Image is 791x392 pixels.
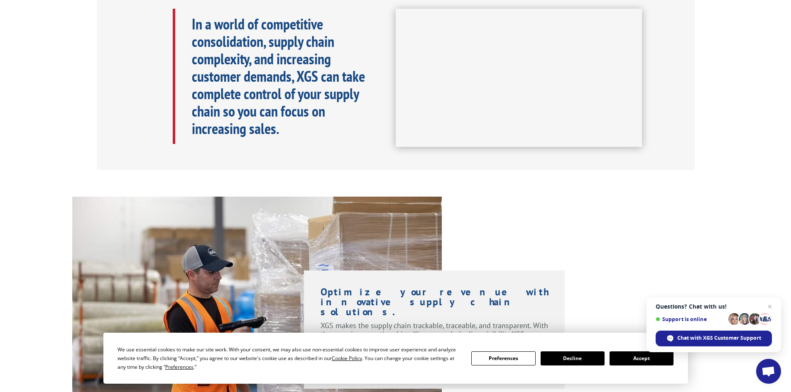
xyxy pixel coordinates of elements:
span: Chat with XGS Customer Support [677,334,761,342]
button: Preferences [471,351,535,365]
a: Open chat [756,359,781,384]
button: Decline [541,351,605,365]
span: Support is online [656,316,725,322]
p: XGS makes the supply chain trackable, traceable, and transparent. With the superior operational i... [321,321,549,363]
div: We use essential cookies to make our site work. With your consent, we may also use non-essential ... [118,345,461,371]
span: Cookie Policy [332,355,362,362]
span: Questions? Chat with us! [656,303,772,310]
div: Cookie Consent Prompt [103,333,688,384]
h1: Optimize your revenue with innovative supply chain solutions. [321,287,549,321]
span: Preferences [165,363,193,370]
button: Accept [610,351,673,365]
b: In a world of competitive consolidation, supply chain complexity, and increasing customer demands... [192,14,365,138]
iframe: XGS Logistics Solutions [396,9,642,147]
span: Chat with XGS Customer Support [656,331,772,346]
